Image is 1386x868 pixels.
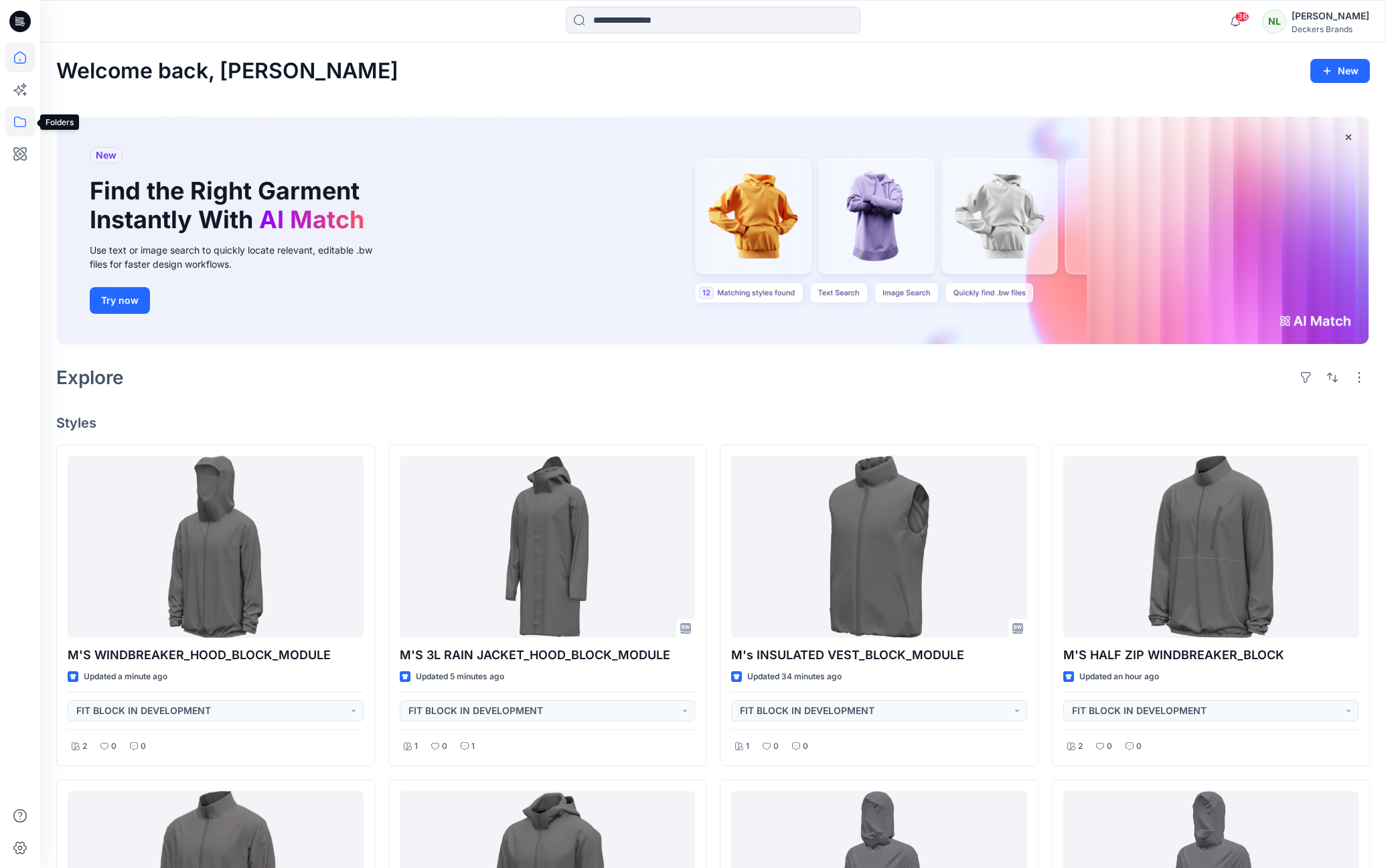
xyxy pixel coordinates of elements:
[773,740,779,754] p: 0
[56,415,1370,431] h4: Styles
[803,740,808,754] p: 0
[82,740,87,754] p: 2
[1063,646,1359,665] p: M'S HALF ZIP WINDBREAKER_BLOCK
[56,367,124,388] h2: Explore
[414,740,418,754] p: 1
[1292,24,1369,34] div: Deckers Brands
[416,670,504,684] p: Updated 5 minutes ago
[471,740,475,754] p: 1
[56,59,398,84] h2: Welcome back, [PERSON_NAME]
[1136,740,1142,754] p: 0
[731,456,1027,637] a: M's INSULATED VEST_BLOCK_MODULE
[90,243,391,271] div: Use text or image search to quickly locate relevant, editable .bw files for faster design workflows.
[90,177,371,234] h1: Find the Right Garment Instantly With
[731,646,1027,665] p: M's INSULATED VEST_BLOCK_MODULE
[1310,59,1370,83] button: New
[747,670,842,684] p: Updated 34 minutes ago
[111,740,117,754] p: 0
[68,456,364,637] a: M'S WINDBREAKER_HOOD_BLOCK_MODULE
[1262,9,1286,33] div: NL
[96,147,117,163] span: New
[1107,740,1112,754] p: 0
[84,670,167,684] p: Updated a minute ago
[442,740,447,754] p: 0
[1292,8,1369,24] div: [PERSON_NAME]
[400,456,696,637] a: M'S 3L RAIN JACKET_HOOD_BLOCK_MODULE
[1078,740,1083,754] p: 2
[68,646,364,665] p: M'S WINDBREAKER_HOOD_BLOCK_MODULE
[746,740,749,754] p: 1
[1235,11,1249,22] span: 36
[259,205,364,234] span: AI Match
[1079,670,1159,684] p: Updated an hour ago
[1063,456,1359,637] a: M'S HALF ZIP WINDBREAKER_BLOCK
[141,740,146,754] p: 0
[90,287,150,314] button: Try now
[400,646,696,665] p: M'S 3L RAIN JACKET_HOOD_BLOCK_MODULE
